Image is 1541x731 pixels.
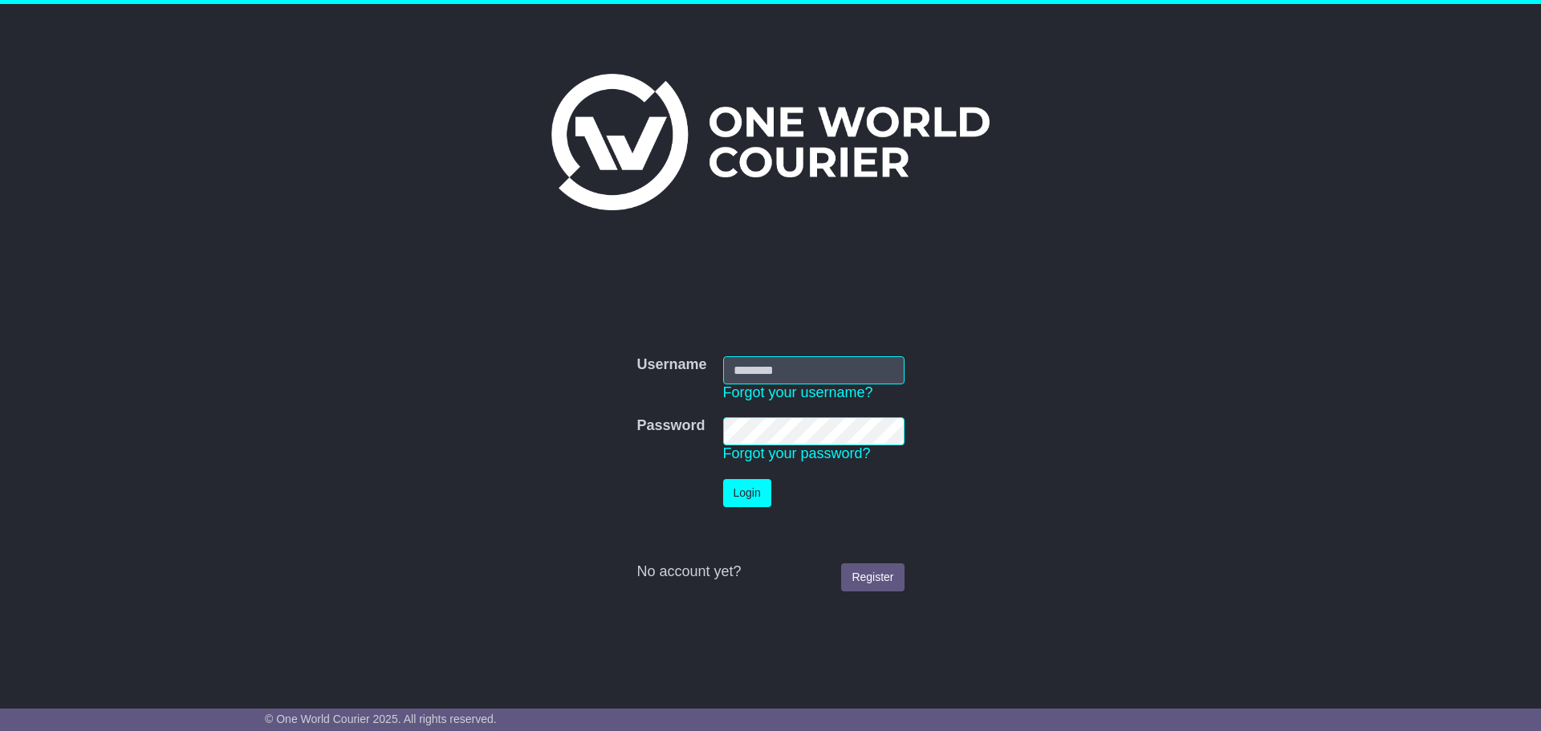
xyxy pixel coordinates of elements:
a: Register [841,563,904,591]
img: One World [551,74,990,210]
label: Password [636,417,705,435]
label: Username [636,356,706,374]
span: © One World Courier 2025. All rights reserved. [265,713,497,725]
a: Forgot your password? [723,445,871,461]
div: No account yet? [636,563,904,581]
a: Forgot your username? [723,384,873,400]
button: Login [723,479,771,507]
